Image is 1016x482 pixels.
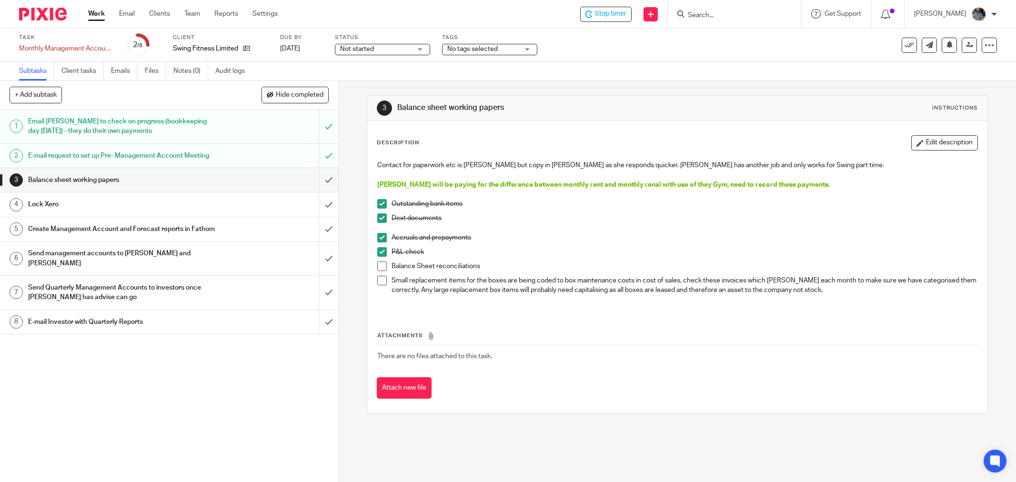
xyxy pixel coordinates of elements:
h1: Email [PERSON_NAME] to check on progress (bookkeeping day [DATE]) - they do their own payments [28,114,216,139]
a: Emails [111,62,138,80]
h1: Send Quarterly Management Accounts to investors once [PERSON_NAME] has advise can go [28,281,216,305]
a: Files [145,62,166,80]
p: P&L check [392,247,977,257]
span: There are no files attached to this task. [377,353,492,360]
small: /8 [137,43,142,48]
img: Pixie [19,8,67,20]
p: Description [377,139,419,147]
span: Hide completed [276,91,323,99]
div: 1 [10,120,23,133]
button: Hide completed [262,87,329,103]
div: Instructions [932,104,978,112]
p: Small replacement items for the boxes are being coded to box maintenance costs in cost of sales, ... [392,276,977,295]
div: 8 [10,315,23,329]
div: 3 [377,100,392,116]
h1: Lock Xero [28,197,216,211]
p: Contact for paperwork etc is [PERSON_NAME] but copy in [PERSON_NAME] as she responds quicker. [PE... [377,161,977,170]
button: Edit description [911,135,978,151]
h1: Send management accounts to [PERSON_NAME] and [PERSON_NAME] [28,246,216,271]
div: Swing Fitness Limited - Monthly Management Accounts - Swing Fitness [580,7,632,22]
p: Dext documents [392,213,977,223]
label: Task [19,34,114,41]
span: Attachments [377,333,423,338]
span: [PERSON_NAME] will be paying for the difference between monthly rent and monthly renal with use o... [377,181,830,188]
img: Jaskaran%20Singh.jpeg [971,7,986,22]
div: 3 [10,173,23,187]
a: Notes (0) [173,62,208,80]
div: 2 [10,149,23,162]
label: Client [173,34,268,41]
a: Reports [214,9,238,19]
div: 2 [133,40,142,50]
div: 5 [10,222,23,236]
p: [PERSON_NAME] [914,9,966,19]
a: Settings [252,9,278,19]
div: 4 [10,198,23,211]
h1: Balance sheet working papers [28,173,216,187]
a: Client tasks [61,62,104,80]
button: + Add subtask [10,87,62,103]
p: Accruals and prepayments [392,233,977,242]
p: Outstanding bank items [392,199,977,209]
a: Audit logs [215,62,252,80]
label: Tags [442,34,537,41]
a: Email [119,9,135,19]
span: Stop timer [595,9,626,19]
span: No tags selected [447,46,498,52]
span: Not started [340,46,374,52]
span: Get Support [825,10,861,17]
div: 6 [10,252,23,265]
label: Status [335,34,430,41]
a: Work [88,9,105,19]
h1: Balance sheet working papers [397,103,698,113]
a: Subtasks [19,62,54,80]
p: Swing Fitness Limited [173,44,238,53]
h1: Create Management Account and Forecast reports in Fathom [28,222,216,236]
h1: E-mail request to set up Pre- Management Account Meeting [28,149,216,163]
span: [DATE] [280,45,300,52]
h1: E-mail Investor with Quarterly Reports [28,315,216,329]
button: Attach new file [377,377,432,399]
p: Balance Sheet reconciliations [392,261,977,271]
a: Team [184,9,200,19]
div: 7 [10,286,23,299]
a: Clients [149,9,170,19]
div: Monthly Management Accounts - Swing Fitness [19,44,114,53]
input: Search [687,11,773,20]
label: Due by [280,34,323,41]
